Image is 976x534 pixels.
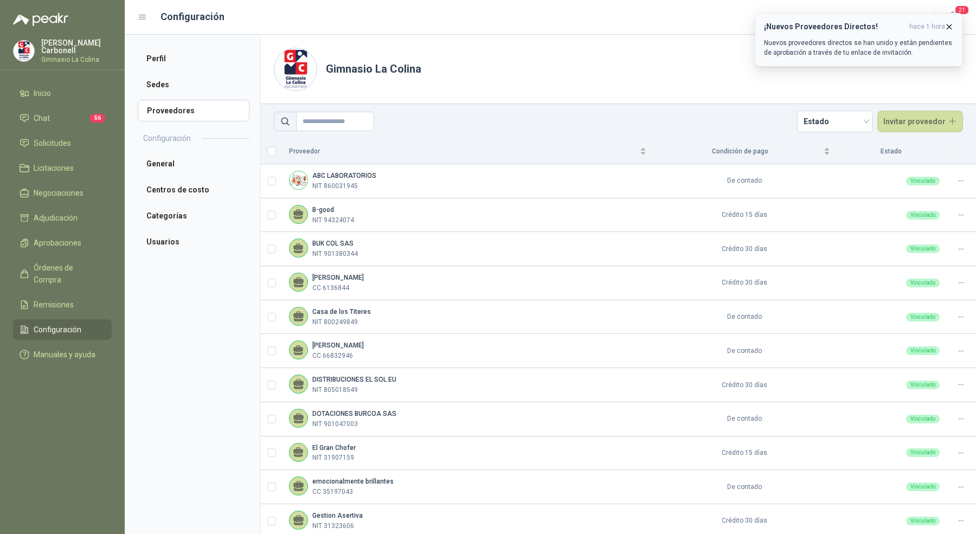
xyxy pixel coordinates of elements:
h1: Configuración [160,9,224,24]
th: Condición de pago [653,139,837,164]
td: Crédito 15 días [653,436,837,471]
span: Remisiones [34,299,74,311]
td: De contado [653,334,837,368]
div: Vinculado [906,448,940,457]
span: Manuales y ayuda [34,349,95,361]
td: De contado [653,402,837,436]
a: Perfil [138,48,249,69]
th: Estado [837,139,946,164]
span: 56 [90,114,105,123]
td: Crédito 30 días [653,266,837,300]
a: Chat56 [13,108,112,128]
div: Vinculado [906,517,940,525]
p: NIT 800249849 [312,317,358,327]
button: ¡Nuevos Proveedores Directos!hace 1 hora Nuevos proveedores directos se han unido y están pendien... [755,13,963,67]
p: NIT 805018549 [312,385,358,395]
b: ABC LABORATORIOS [312,172,376,179]
p: NIT 31323606 [312,521,354,531]
a: Aprobaciones [13,233,112,253]
span: Proveedor [289,146,638,157]
div: Vinculado [906,346,940,355]
span: Órdenes de Compra [34,262,101,286]
b: El Gran Chofer [312,444,356,452]
h2: Configuración [143,132,191,144]
p: NIT 901380344 [312,249,358,259]
b: [PERSON_NAME] [312,342,364,349]
p: NIT 94324074 [312,215,354,226]
td: Crédito 30 días [653,368,837,402]
p: Nuevos proveedores directos se han unido y están pendientes de aprobación a través de tu enlace d... [764,38,954,57]
b: BUK COL SAS [312,240,354,247]
p: NIT 860031945 [312,181,358,191]
span: Negociaciones [34,187,84,199]
h3: ¡Nuevos Proveedores Directos! [764,22,905,31]
div: Vinculado [906,381,940,389]
div: Vinculado [906,279,940,287]
div: Vinculado [906,245,940,253]
div: Vinculado [906,177,940,185]
b: DISTRIBUCIONES EL SOL EU [312,376,396,383]
p: [PERSON_NAME] Carbonell [41,39,112,54]
a: Manuales y ayuda [13,344,112,365]
div: Vinculado [906,313,940,321]
a: Remisiones [13,294,112,315]
a: Proveedores [138,100,249,121]
a: Licitaciones [13,158,112,178]
span: Configuración [34,324,81,336]
b: DOTACIONES BURCOA SAS [312,410,396,417]
a: Órdenes de Compra [13,258,112,290]
h1: Gimnasio La Colina [326,61,421,78]
img: Company Logo [274,48,317,91]
a: Adjudicación [13,208,112,228]
span: Adjudicación [34,212,78,224]
a: Solicitudes [13,133,112,153]
a: Inicio [13,83,112,104]
span: Aprobaciones [34,237,81,249]
b: Gestion Asertiva [312,512,363,519]
b: Casa de los Titeres [312,308,371,316]
td: De contado [653,470,837,504]
span: 21 [954,5,969,15]
th: Proveedor [282,139,653,164]
p: NIT 31907159 [312,453,354,463]
a: General [138,153,249,175]
img: Company Logo [290,171,307,189]
p: NIT 901047003 [312,419,358,429]
div: Vinculado [906,415,940,423]
button: 21 [943,8,963,27]
div: Vinculado [906,211,940,220]
div: Vinculado [906,482,940,491]
img: Company Logo [14,41,34,61]
a: Categorías [138,205,249,227]
td: Crédito 30 días [653,232,837,266]
td: Crédito 15 días [653,198,837,233]
b: emocionalmente brillantes [312,478,394,485]
span: Chat [34,112,50,124]
span: hace 1 hora [909,22,945,31]
td: De contado [653,300,837,334]
a: Sedes [138,74,249,95]
b: B-good [312,206,334,214]
a: Configuración [13,319,112,340]
img: Logo peakr [13,13,68,26]
span: Inicio [34,87,51,99]
span: Estado [804,113,866,130]
p: CC 35197043 [312,487,353,497]
b: [PERSON_NAME] [312,274,364,281]
a: Usuarios [138,231,249,253]
a: Negociaciones [13,183,112,203]
p: CC 66832946 [312,351,353,361]
span: Condición de pago [659,146,821,157]
span: Licitaciones [34,162,74,174]
p: CC 6136844 [312,283,349,293]
p: Gimnasio La Colina [41,56,112,63]
button: Invitar proveedor [877,111,964,132]
a: Centros de costo [138,179,249,201]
